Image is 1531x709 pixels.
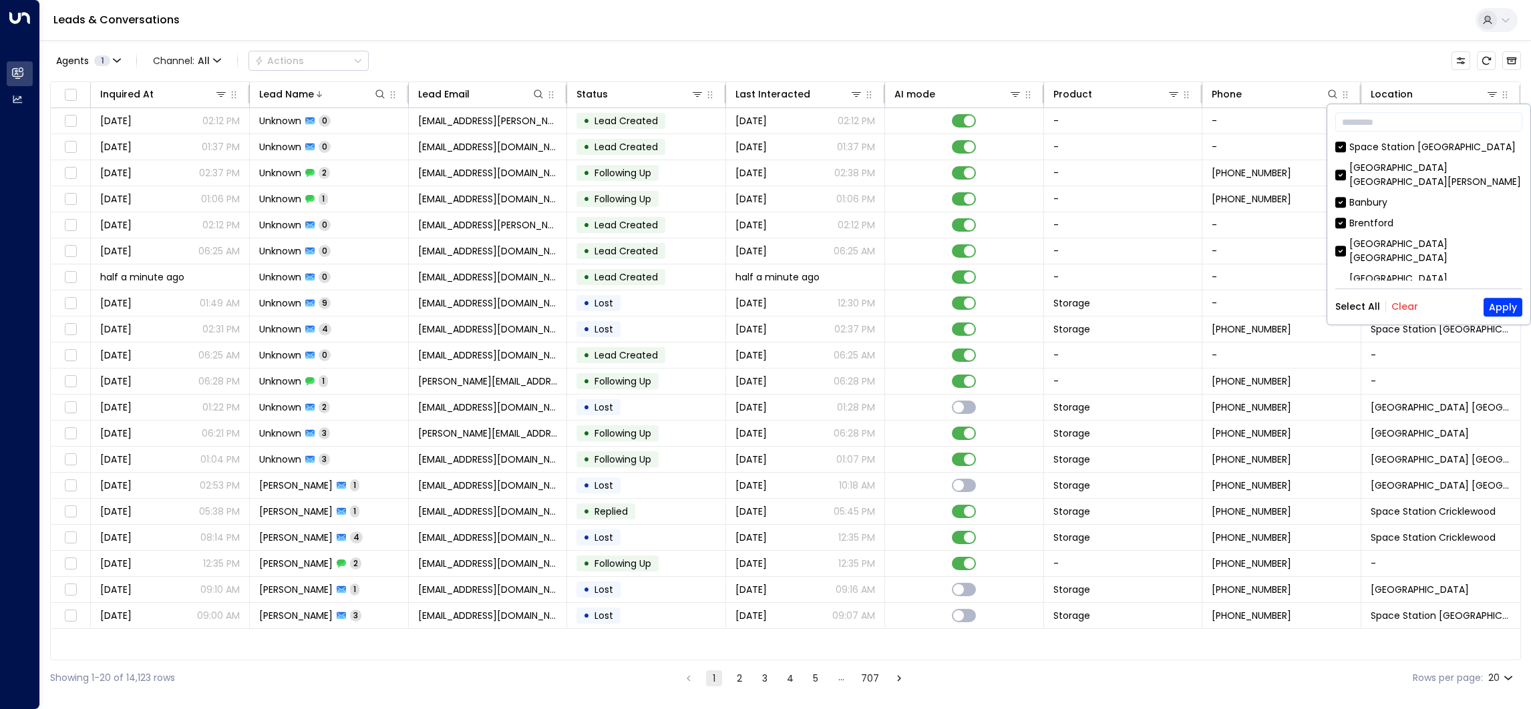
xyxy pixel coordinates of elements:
div: Status [576,86,704,102]
span: Storage [1053,505,1090,518]
span: Zydrunas Banelis [259,479,333,492]
span: 1 [350,479,359,491]
span: Toggle select row [62,555,79,572]
div: [GEOGRAPHIC_DATA] [GEOGRAPHIC_DATA] [1335,237,1522,265]
div: • [583,396,590,419]
div: Actions [254,55,304,67]
span: +442034884660 [1212,453,1291,466]
td: - [1202,212,1361,238]
p: 01:28 PM [837,401,875,414]
div: [GEOGRAPHIC_DATA] [GEOGRAPHIC_DATA][PERSON_NAME] [1349,161,1522,189]
span: Toggle select row [62,399,79,416]
span: JMK.19@yahoo.com [418,140,558,154]
p: 06:25 AM [834,244,875,258]
div: • [583,214,590,236]
p: 06:25 AM [198,348,240,362]
span: Following Up [594,375,651,388]
span: Channel: [148,51,226,70]
span: 3 [319,427,330,439]
button: Go to next page [891,670,907,686]
span: 1 [319,193,328,204]
span: Lost [594,479,613,492]
span: Sep 28, 2025 [735,427,767,440]
button: Agents1 [50,51,126,70]
p: 09:16 AM [836,583,875,596]
span: Toggle select row [62,503,79,520]
span: 2 [350,557,361,569]
span: +447935976355 [1212,557,1291,570]
span: half a minute ago [735,270,820,284]
div: • [583,344,590,367]
span: 1 [319,375,328,387]
span: Jul 31, 2025 [100,453,132,466]
span: 0 [319,271,331,282]
span: Unknown [259,296,301,310]
span: Following Up [594,192,651,206]
p: 02:12 PM [202,218,240,232]
div: • [583,292,590,314]
span: Zuzanna Malek [259,531,333,544]
span: Aug 22, 2025 [735,244,767,258]
p: 02:12 PM [838,114,875,128]
div: • [583,318,590,340]
span: Zula Chultem [259,609,333,622]
button: page 1 [706,670,722,686]
span: Aug 04, 2025 [735,453,767,466]
a: Leads & Conversations [53,12,180,27]
span: Lost [594,609,613,622]
span: Sep 26, 2025 [735,375,767,388]
span: Unknown [259,348,301,362]
span: Space Station Hall Green [1371,583,1469,596]
td: - [1361,551,1520,576]
span: Storage [1053,322,1090,336]
span: Aug 22, 2025 [100,348,132,362]
span: Unknown [259,401,301,414]
span: Unknown [259,192,301,206]
span: Toggle select row [62,529,79,546]
span: Storage [1053,427,1090,440]
p: 12:35 PM [838,557,875,570]
span: zuziamalek@gmail.com [418,557,558,570]
span: susiewoolley@hotmail.co.uk [418,270,558,284]
span: Unknown [259,453,301,466]
span: Unknown [259,270,301,284]
span: gagomovers@hotmail.com [418,192,558,206]
span: Jul 29, 2025 [100,557,132,570]
div: [GEOGRAPHIC_DATA] [GEOGRAPHIC_DATA][PERSON_NAME] [1335,161,1522,189]
div: Phone [1212,86,1242,102]
span: +442034884660 [1212,192,1291,206]
span: Unknown [259,244,301,258]
span: All [198,55,210,66]
p: 02:12 PM [838,218,875,232]
span: Toggle select row [62,113,79,130]
span: Space Station St Johns Wood [1371,453,1511,466]
span: Unknown [259,322,301,336]
span: Lost [594,296,613,310]
span: ian.collier@bt.com [418,218,558,232]
p: 02:38 PM [834,166,875,180]
span: 4 [350,531,363,543]
button: Go to page 707 [858,670,882,686]
span: Unknown [259,375,301,388]
span: fessrueslvrijauvrc@nespj.com [418,296,558,310]
td: - [1044,342,1203,368]
span: sheshant@hotmail.com [418,427,558,440]
p: 06:25 AM [198,244,240,258]
span: 2 [319,401,330,413]
p: 06:28 PM [834,427,875,440]
span: Space Station Cricklewood [1371,505,1496,518]
p: 10:18 AM [839,479,875,492]
span: zbanelis@sky.com [418,479,558,492]
span: Space Station Hall Green [1371,427,1469,440]
span: Aug 17, 2025 [100,479,132,492]
div: • [583,422,590,445]
span: Unknown [259,427,301,440]
span: mocymopo@gmail.com [418,348,558,362]
p: 06:25 AM [834,348,875,362]
span: Unknown [259,114,301,128]
div: • [583,578,590,601]
span: Lost [594,401,613,414]
div: • [583,162,590,184]
td: - [1202,108,1361,134]
div: Lead Email [418,86,470,102]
